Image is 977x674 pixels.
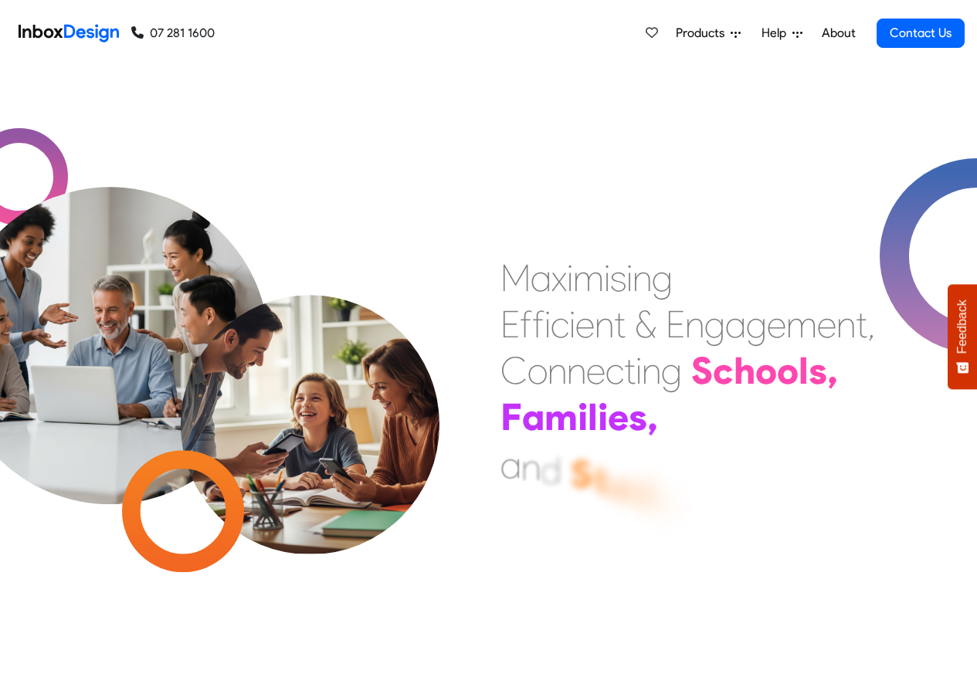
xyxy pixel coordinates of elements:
div: i [604,255,610,301]
a: Products [670,18,747,49]
div: u [608,462,629,508]
div: , [867,301,875,347]
div: F [500,394,522,440]
div: i [636,347,642,394]
div: g [652,255,673,301]
div: g [661,347,682,394]
span: Feedback [955,300,969,354]
div: E [666,301,685,347]
button: Feedback - Show survey [948,284,977,389]
div: f [520,301,532,347]
div: i [569,301,575,347]
div: M [500,255,531,301]
div: m [786,301,817,347]
div: s [629,394,647,440]
div: e [767,301,786,347]
div: m [544,394,578,440]
div: s [809,347,827,394]
div: S [691,347,713,394]
div: l [588,394,598,440]
div: S [571,451,592,497]
a: Help [755,18,809,49]
div: Maximising Efficient & Engagement, Connecting Schools, Families, and Students. [500,255,875,486]
div: n [836,301,856,347]
a: About [817,18,860,49]
div: c [606,347,624,394]
a: 07 281 1600 [131,24,215,42]
a: Contact Us [877,19,965,48]
div: n [685,301,704,347]
div: t [592,456,608,503]
div: a [531,255,551,301]
div: , [647,394,658,440]
div: c [713,347,734,394]
div: n [633,255,652,301]
div: e [652,476,673,523]
div: o [755,347,777,394]
div: t [614,301,626,347]
div: x [551,255,567,301]
div: t [856,301,867,347]
div: e [586,347,606,394]
div: i [578,394,588,440]
span: Products [676,24,731,42]
span: Help [762,24,792,42]
div: a [725,301,746,347]
div: i [598,394,608,440]
div: a [522,394,544,440]
div: c [551,301,569,347]
div: d [629,469,652,515]
img: parents_with_child.png [148,231,472,554]
div: d [541,447,561,493]
div: e [608,394,629,440]
div: g [746,301,767,347]
div: m [573,255,604,301]
div: n [642,347,661,394]
div: i [567,255,573,301]
div: n [595,301,614,347]
div: E [500,301,520,347]
div: n [521,444,541,490]
div: & [635,301,656,347]
div: e [817,301,836,347]
div: f [532,301,544,347]
div: i [626,255,633,301]
div: C [500,347,528,394]
div: n [673,485,694,531]
div: , [827,347,838,394]
div: t [624,347,636,394]
div: l [799,347,809,394]
div: n [548,347,567,394]
div: i [544,301,551,347]
div: s [610,255,626,301]
div: h [734,347,755,394]
div: o [777,347,799,394]
div: o [528,347,548,394]
div: a [500,442,521,488]
div: e [575,301,595,347]
div: g [704,301,725,347]
div: n [567,347,586,394]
